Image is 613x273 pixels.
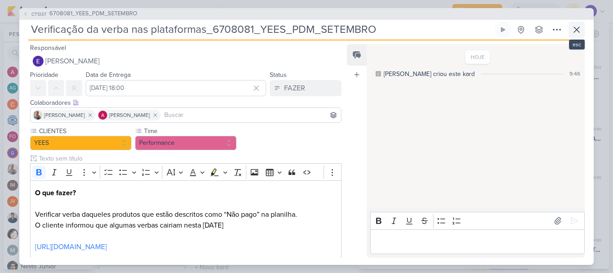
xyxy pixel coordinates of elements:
[44,111,85,119] span: [PERSON_NAME]
[284,83,305,94] div: FAZER
[33,56,44,67] img: Eduardo Quaresma
[30,53,342,69] button: [PERSON_NAME]
[30,98,342,107] div: Colaboradores
[569,70,580,78] div: 9:46
[98,111,107,120] img: Alessandra Gomes
[30,180,342,259] div: Editor editing area: main
[30,136,131,150] button: YEES
[35,188,76,197] strong: O que fazer?
[135,136,236,150] button: Performance
[143,126,236,136] label: Time
[38,126,131,136] label: CLIENTES
[86,80,266,96] input: Select a date
[33,111,42,120] img: Iara Santos
[30,44,66,52] label: Responsável
[45,56,100,67] span: [PERSON_NAME]
[109,111,150,119] span: [PERSON_NAME]
[384,69,475,79] div: [PERSON_NAME] criou este kard
[30,71,58,79] label: Prioridade
[35,242,107,251] a: [URL][DOMAIN_NAME]
[270,80,342,96] button: FAZER
[35,188,337,231] p: Verificar verba daqueles produtos que estão descritos como “Não pago” na planilha. O cliente info...
[270,71,287,79] label: Status
[569,40,585,49] div: esc
[37,154,342,163] input: Texto sem título
[30,163,342,181] div: Editor toolbar
[499,26,507,33] div: Ligar relógio
[86,71,131,79] label: Data de Entrega
[28,22,493,38] input: Kard Sem Título
[162,110,339,121] input: Buscar
[370,229,585,254] div: Editor editing area: main
[370,212,585,229] div: Editor toolbar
